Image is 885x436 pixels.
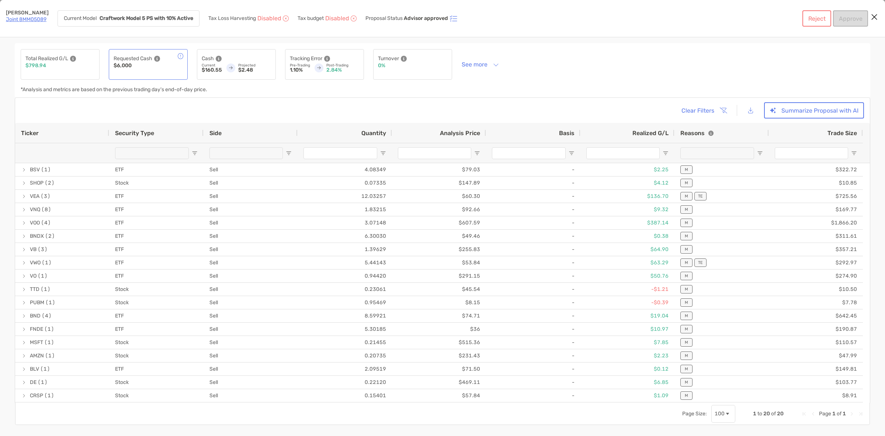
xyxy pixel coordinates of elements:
[109,270,204,282] div: ETF
[30,296,44,309] span: PUBM
[41,190,51,202] span: (3)
[365,16,403,21] p: Proposal Status
[580,163,674,176] div: $2.25
[769,190,863,203] div: $725.56
[109,309,204,322] div: ETF
[109,256,204,269] div: ETF
[298,216,392,229] div: 3.07148
[64,16,97,21] p: Current Model
[753,411,756,417] span: 1
[204,349,298,362] div: Sell
[769,283,863,296] div: $10.50
[775,147,848,159] input: Trade Size Filter Input
[685,353,688,358] p: M
[810,411,816,417] div: Previous Page
[298,349,392,362] div: 0.20735
[30,190,39,202] span: VEA
[580,270,674,282] div: $50.76
[30,310,41,322] span: BND
[580,336,674,349] div: $7.85
[290,54,322,63] p: Tracking Error
[109,363,204,375] div: ETF
[685,247,688,252] p: M
[204,389,298,402] div: Sell
[392,190,486,203] div: $60.30
[769,256,863,269] div: $292.97
[44,323,54,335] span: (1)
[569,150,575,156] button: Open Filter Menu
[580,283,674,296] div: -$1.21
[440,130,480,137] span: Analysis Price
[769,216,863,229] div: $1,866.20
[298,376,392,389] div: 0.22120
[325,16,349,21] p: Disabled
[769,309,863,322] div: $642.45
[298,176,392,189] div: 0.07335
[109,163,204,176] div: ETF
[486,216,580,229] div: -
[486,309,580,322] div: -
[378,54,399,63] p: Turnover
[580,216,674,229] div: $387.14
[580,190,674,203] div: $136.70
[204,323,298,336] div: Sell
[392,230,486,243] div: $49.46
[30,363,39,375] span: BLV
[109,389,204,402] div: Stock
[38,270,48,282] span: (1)
[109,203,204,216] div: ETF
[30,164,40,176] span: BSV
[204,296,298,309] div: Sell
[392,163,486,176] div: $79.03
[298,402,392,415] div: 1.77279
[204,176,298,189] div: Sell
[378,63,385,68] p: 0%
[486,323,580,336] div: -
[326,63,359,68] p: Post-Trading
[580,389,674,402] div: $1.09
[44,389,54,402] span: (1)
[204,363,298,375] div: Sell
[580,323,674,336] div: $10.97
[204,309,298,322] div: Sell
[769,349,863,362] div: $47.99
[298,309,392,322] div: 8.59921
[802,10,831,27] button: Reject
[30,270,37,282] span: VO
[202,63,222,68] p: Current
[30,177,44,189] span: SHOP
[580,376,674,389] div: $6.85
[685,220,688,225] p: M
[298,323,392,336] div: 5.30185
[769,376,863,389] div: $103.77
[392,363,486,375] div: $71.50
[685,181,688,185] p: M
[298,163,392,176] div: 4.08349
[715,411,725,417] div: 100
[763,411,770,417] span: 20
[486,296,580,309] div: -
[41,164,51,176] span: (1)
[38,376,48,388] span: (1)
[580,296,674,309] div: -$0.39
[298,243,392,256] div: 1.39629
[392,349,486,362] div: $231.43
[757,411,762,417] span: to
[580,349,674,362] div: $2.23
[204,402,298,415] div: Sell
[30,283,39,295] span: TTD
[204,230,298,243] div: Sell
[685,167,688,172] p: M
[204,216,298,229] div: Sell
[44,336,54,349] span: (1)
[685,393,688,398] p: M
[30,323,43,335] span: FNDE
[456,58,505,71] button: See more
[676,102,732,119] button: Clear Filters
[685,260,688,265] p: M
[392,256,486,269] div: $53.84
[685,367,688,371] p: M
[6,16,46,23] a: Joint 8MM05089
[238,68,271,73] p: $2.48
[486,389,580,402] div: -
